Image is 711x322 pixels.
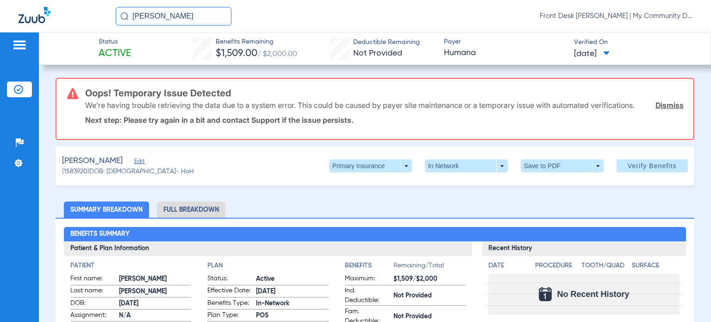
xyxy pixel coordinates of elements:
[64,227,686,242] h2: Benefits Summary
[157,202,225,218] li: Full Breakdown
[488,261,527,274] app-breakdown-title: Date
[574,38,696,47] span: Verified On
[207,261,328,271] h4: Plan
[67,88,78,99] img: error-icon
[557,290,630,299] span: No Recent History
[12,39,27,51] img: hamburger-icon
[256,287,328,297] span: [DATE]
[62,155,123,167] span: [PERSON_NAME]
[207,274,253,285] span: Status:
[216,49,257,58] span: $1,509.00
[345,274,390,285] span: Maximum:
[393,261,466,274] span: Remaining/Total
[99,37,131,47] span: Status
[655,101,684,110] a: Dismiss
[64,202,149,218] li: Summary Breakdown
[120,12,129,20] img: Search Icon
[119,311,191,321] span: N/A
[345,261,393,274] app-breakdown-title: Benefits
[62,167,194,177] span: (1583920) DOB: [DEMOGRAPHIC_DATA] - HoH
[535,261,578,271] h4: Procedure
[581,261,629,271] h4: Tooth/Quad
[257,51,297,58] span: / $2,000.00
[19,7,50,23] img: Zuub Logo
[632,261,680,274] app-breakdown-title: Surface
[482,241,686,256] h3: Recent History
[425,159,508,172] button: In Network
[64,241,472,256] h3: Patient & Plan Information
[207,310,253,322] span: Plan Type:
[345,286,390,305] span: Ind. Deductible:
[119,287,191,297] span: [PERSON_NAME]
[70,298,116,309] span: DOB:
[85,88,683,98] h3: Oops! Temporary Issue Detected
[70,274,116,285] span: First name:
[521,159,604,172] button: Save to PDF
[207,298,253,309] span: Benefits Type:
[119,274,191,284] span: [PERSON_NAME]
[256,274,328,284] span: Active
[216,37,297,47] span: Benefits Remaining
[207,286,253,297] span: Effective Date:
[353,38,420,47] span: Deductible Remaining
[581,261,629,274] app-breakdown-title: Tooth/Quad
[393,291,466,301] span: Not Provided
[535,261,578,274] app-breakdown-title: Procedure
[329,159,412,172] button: Primary Insurance
[393,312,466,322] span: Not Provided
[539,287,552,301] img: Calendar
[256,311,328,321] span: POS
[134,158,143,167] span: Edit
[628,162,677,170] span: Verify Benefits
[85,115,683,125] p: Next step: Please try again in a bit and contact Support if the issue persists.
[85,101,635,110] p: We’re having trouble retrieving the data due to a system error. This could be caused by payer sit...
[70,261,191,271] h4: Patient
[444,47,566,59] span: Humana
[119,299,191,309] span: [DATE]
[574,48,610,60] span: [DATE]
[393,274,466,284] span: $1,509/$2,000
[540,12,692,21] span: Front Desk [PERSON_NAME] | My Community Dental Centers
[70,310,116,322] span: Assignment:
[116,7,231,25] input: Search for patients
[488,261,527,271] h4: Date
[70,286,116,297] span: Last name:
[665,278,711,322] iframe: Chat Widget
[632,261,680,271] h4: Surface
[99,47,131,60] span: Active
[345,261,393,271] h4: Benefits
[617,159,688,172] button: Verify Benefits
[353,49,402,57] span: Not Provided
[444,37,566,47] span: Payer
[256,299,328,309] span: In-Network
